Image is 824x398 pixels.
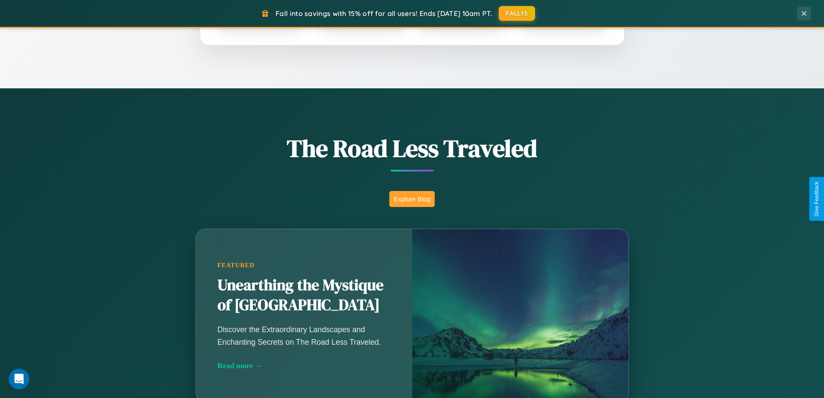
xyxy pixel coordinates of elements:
div: Give Feedback [814,181,820,217]
button: Explore Blog [389,191,435,207]
div: Read more → [218,361,391,370]
h1: The Road Less Traveled [153,132,672,165]
button: FALL15 [499,6,535,21]
span: Fall into savings with 15% off for all users! Ends [DATE] 10am PT. [276,9,492,18]
h2: Unearthing the Mystique of [GEOGRAPHIC_DATA] [218,275,391,315]
iframe: Intercom live chat [9,369,29,389]
p: Discover the Extraordinary Landscapes and Enchanting Secrets on The Road Less Traveled. [218,324,391,348]
div: Featured [218,262,391,269]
